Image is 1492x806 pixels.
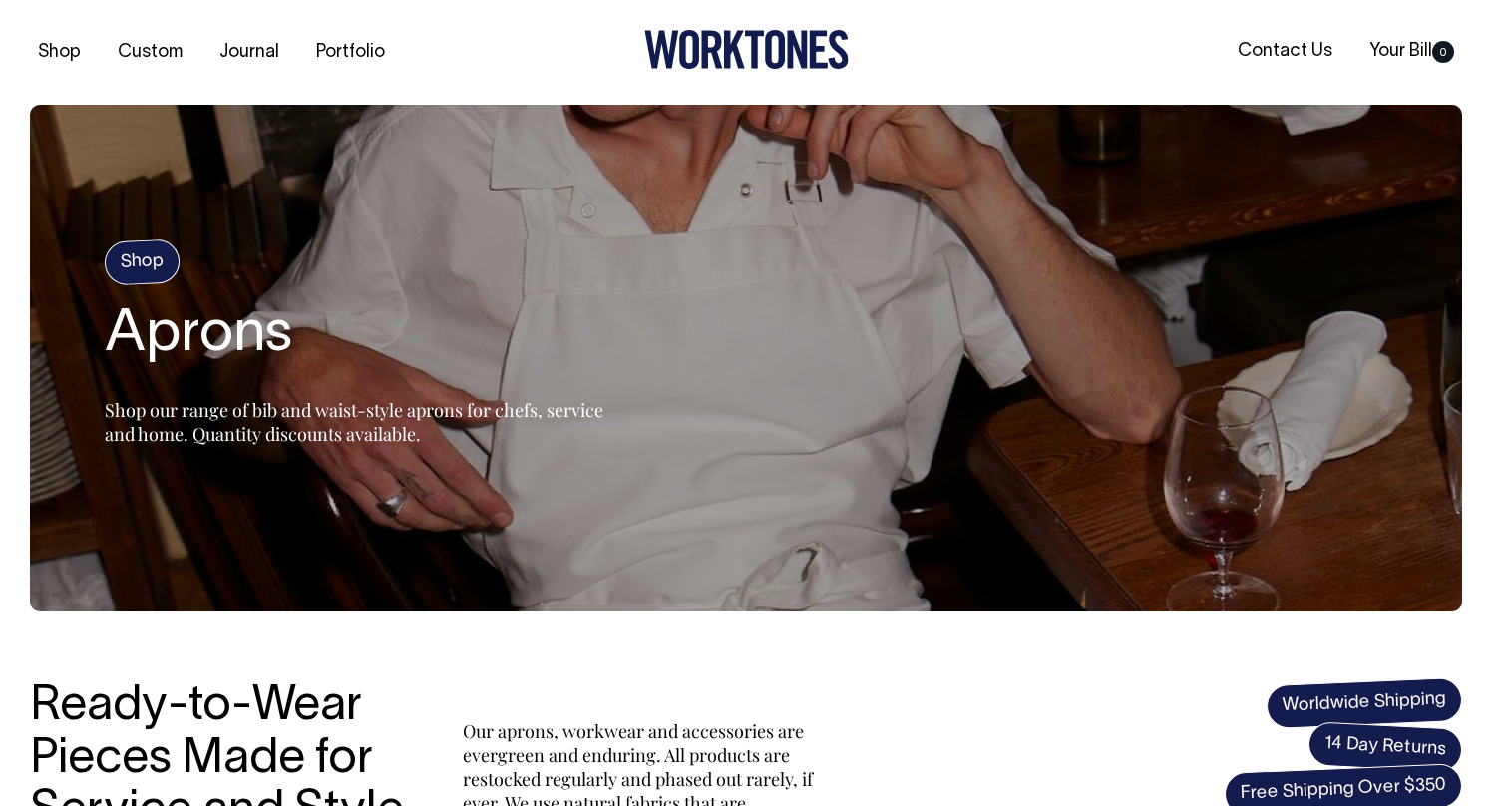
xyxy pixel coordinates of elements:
h2: Aprons [105,304,603,368]
a: Portfolio [308,36,393,69]
a: Contact Us [1230,35,1340,68]
span: 14 Day Returns [1307,721,1463,773]
a: Journal [211,36,287,69]
a: Shop [30,36,89,69]
a: Your Bill0 [1361,35,1462,68]
span: Worldwide Shipping [1266,677,1463,729]
span: 0 [1432,41,1454,63]
h4: Shop [104,238,181,285]
a: Custom [110,36,190,69]
span: Shop our range of bib and waist-style aprons for chefs, service and home. Quantity discounts avai... [105,398,603,446]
